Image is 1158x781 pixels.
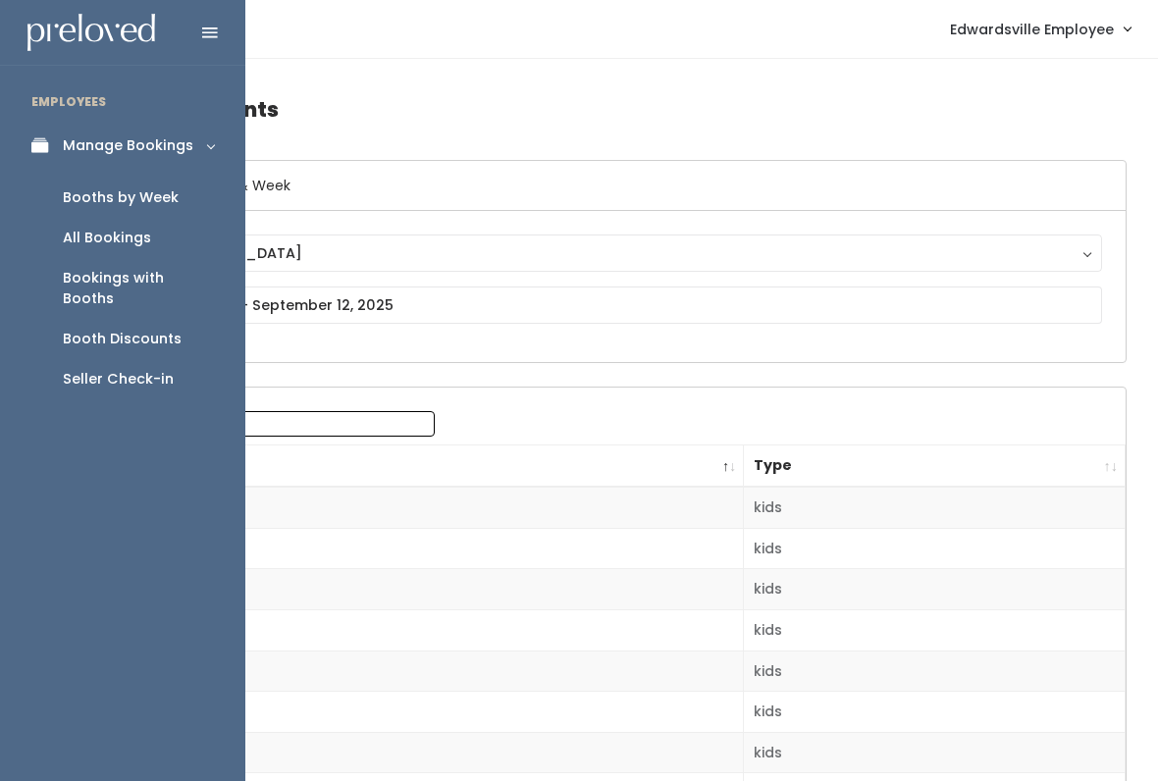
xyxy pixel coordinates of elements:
td: kids [744,487,1126,528]
a: Edwardsville Employee [930,8,1150,50]
td: kids [744,528,1126,569]
th: Type: activate to sort column ascending [744,445,1126,488]
td: 5 [101,651,744,692]
div: Booths by Week [63,187,179,208]
td: 1 [101,487,744,528]
td: kids [744,692,1126,733]
td: kids [744,569,1126,610]
th: Booth Number: activate to sort column descending [101,445,744,488]
td: kids [744,651,1126,692]
td: kids [744,732,1126,773]
td: 4 [101,610,744,651]
td: kids [744,610,1126,651]
h6: Select Location & Week [101,161,1126,211]
label: Search: [113,411,435,437]
div: Manage Bookings [63,135,193,156]
div: Seller Check-in [63,369,174,390]
div: Bookings with Booths [63,268,214,309]
input: Search: [184,411,435,437]
td: 2 [101,528,744,569]
div: All Bookings [63,228,151,248]
img: preloved logo [27,14,155,52]
h4: Booth Discounts [100,82,1127,136]
td: 7 [101,732,744,773]
button: [GEOGRAPHIC_DATA] [125,234,1102,272]
div: [GEOGRAPHIC_DATA] [143,242,1083,264]
input: September 6 - September 12, 2025 [125,286,1102,324]
span: Edwardsville Employee [950,19,1114,40]
td: 3 [101,569,744,610]
div: Booth Discounts [63,329,182,349]
td: 6 [101,692,744,733]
